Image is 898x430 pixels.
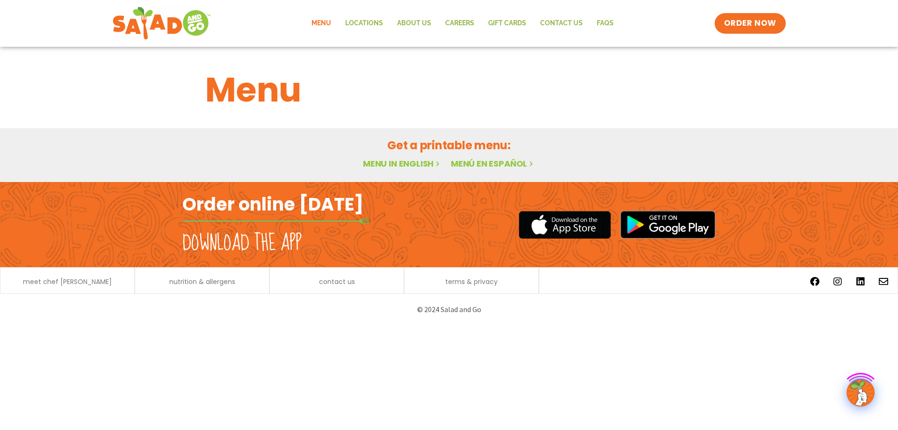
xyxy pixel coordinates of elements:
img: new-SAG-logo-768×292 [112,5,211,42]
a: terms & privacy [445,278,498,285]
a: Locations [338,13,390,34]
a: Menu in English [363,158,442,169]
a: Menú en español [451,158,535,169]
h1: Menu [205,65,693,115]
a: GIFT CARDS [481,13,533,34]
span: ORDER NOW [724,18,776,29]
a: meet chef [PERSON_NAME] [23,278,112,285]
a: nutrition & allergens [169,278,235,285]
nav: Menu [304,13,621,34]
h2: Download the app [182,230,302,256]
h2: Order online [DATE] [182,193,363,216]
a: Menu [304,13,338,34]
h2: Get a printable menu: [205,137,693,153]
img: google_play [620,211,716,239]
a: FAQs [590,13,621,34]
img: fork [182,219,369,224]
a: contact us [319,278,355,285]
p: © 2024 Salad and Go [187,303,711,316]
img: appstore [519,210,611,240]
a: ORDER NOW [715,13,786,34]
a: About Us [390,13,438,34]
a: Careers [438,13,481,34]
a: Contact Us [533,13,590,34]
